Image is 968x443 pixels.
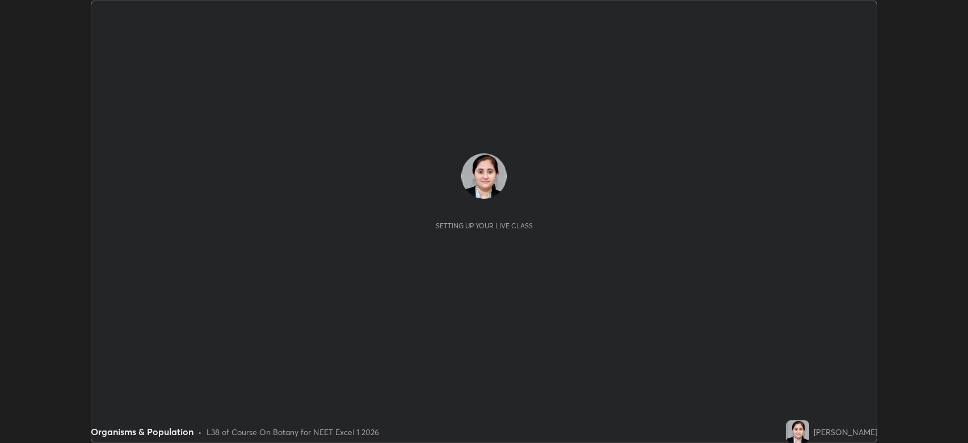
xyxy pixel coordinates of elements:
[436,221,533,230] div: Setting up your live class
[198,426,202,438] div: •
[91,425,193,438] div: Organisms & Population
[786,420,809,443] img: b22a7a3a0eec4d5ca54ced57e8c01dd8.jpg
[461,153,507,199] img: b22a7a3a0eec4d5ca54ced57e8c01dd8.jpg
[814,426,877,438] div: [PERSON_NAME]
[207,426,379,438] div: L38 of Course On Botany for NEET Excel 1 2026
